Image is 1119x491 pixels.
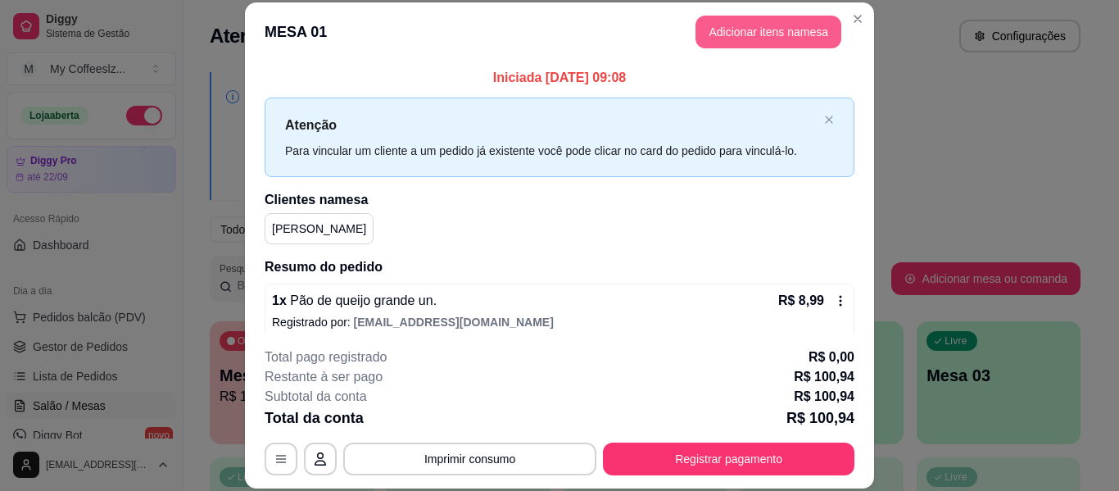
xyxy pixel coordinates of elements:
button: close [824,115,834,125]
div: Para vincular um cliente a um pedido já existente você pode clicar no card do pedido para vinculá... [285,142,818,160]
h2: Resumo do pedido [265,257,854,277]
p: R$ 100,94 [786,407,854,430]
p: [PERSON_NAME] [272,220,366,237]
p: Atenção [285,115,818,135]
header: MESA 01 [245,2,874,61]
h2: Clientes na mesa [265,190,854,210]
p: Subtotal da conta [265,387,367,407]
p: Restante à ser pago [265,367,383,387]
p: R$ 100,94 [794,387,854,407]
span: Pão de queijo grande un. [287,293,437,307]
p: 1 x [272,291,437,311]
button: Registrar pagamento [603,443,854,475]
span: [EMAIL_ADDRESS][DOMAIN_NAME] [354,316,554,329]
p: Registrado por: [272,314,847,330]
p: Total da conta [265,407,364,430]
button: Adicionar itens namesa [695,16,841,48]
button: Imprimir consumo [343,443,596,475]
p: R$ 0,00 [809,348,854,367]
p: Iniciada [DATE] 09:08 [265,68,854,88]
p: R$ 100,94 [794,367,854,387]
p: R$ 8,99 [778,291,824,311]
p: Total pago registrado [265,348,387,367]
button: Close [845,6,871,32]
